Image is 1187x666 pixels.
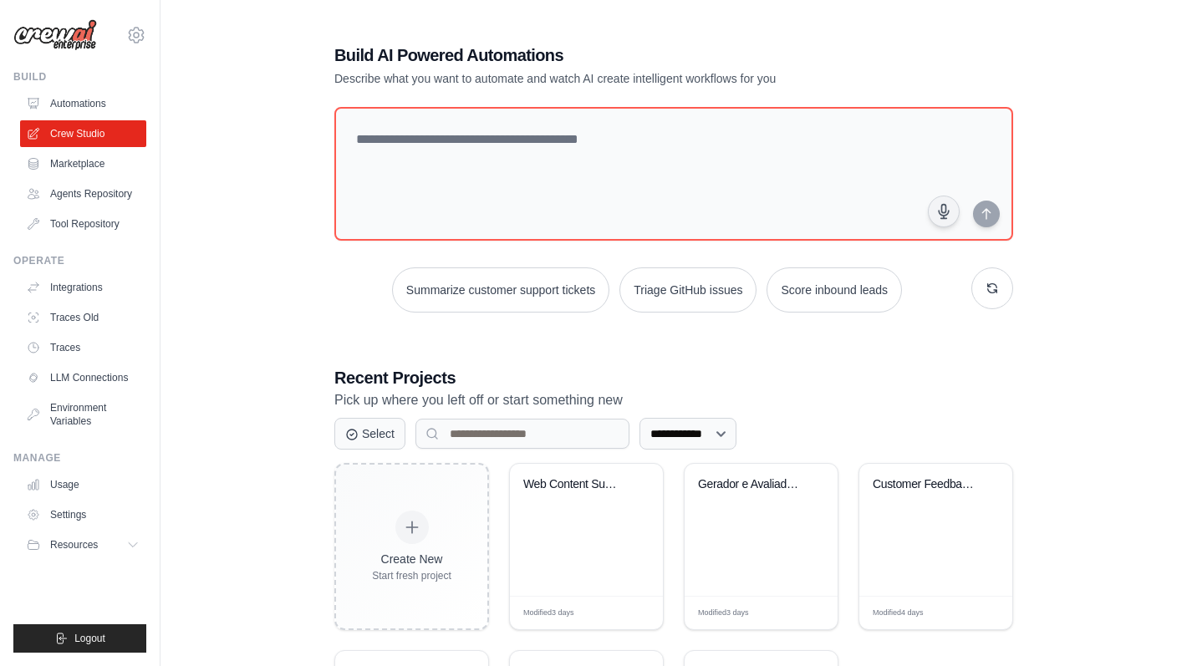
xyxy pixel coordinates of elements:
[74,632,105,645] span: Logout
[20,334,146,361] a: Traces
[13,624,146,653] button: Logout
[372,569,451,582] div: Start fresh project
[20,304,146,331] a: Traces Old
[523,608,574,619] span: Modified 3 days
[13,254,146,267] div: Operate
[20,501,146,528] a: Settings
[20,211,146,237] a: Tool Repository
[50,538,98,552] span: Resources
[698,477,806,492] div: Gerador e Avaliador de Piadas
[20,180,146,207] a: Agents Repository
[334,70,896,87] p: Describe what you want to automate and watch AI create intelligent workflows for you
[13,451,146,465] div: Manage
[619,267,757,313] button: Triage GitHub issues
[20,120,146,147] a: Crew Studio
[767,267,902,313] button: Score inbound leads
[334,418,405,450] button: Select
[392,267,609,313] button: Summarize customer support tickets
[20,150,146,177] a: Marketplace
[873,608,924,619] span: Modified 4 days
[971,267,1013,309] button: Get new suggestions
[523,477,631,492] div: Web Content Summarizer
[20,90,146,117] a: Automations
[334,366,1013,389] h3: Recent Projects
[873,477,981,492] div: Customer Feedback Analysis & Product Insights
[698,608,749,619] span: Modified 3 days
[20,471,146,498] a: Usage
[20,364,146,391] a: LLM Connections
[928,196,960,227] button: Click to speak your automation idea
[20,531,146,558] button: Resources
[334,389,1013,411] p: Pick up where you left off or start something new
[20,394,146,435] a: Environment Variables
[20,274,146,301] a: Integrations
[13,70,146,84] div: Build
[334,43,896,67] h1: Build AI Powered Automations
[372,551,451,567] div: Create New
[13,19,97,51] img: Logo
